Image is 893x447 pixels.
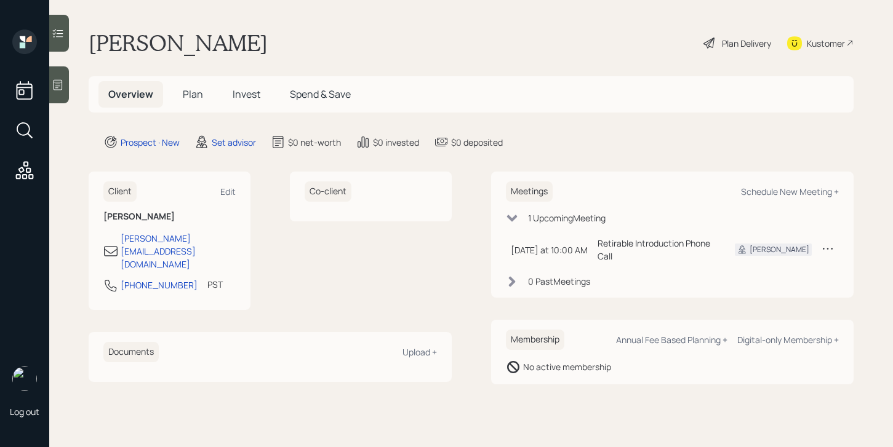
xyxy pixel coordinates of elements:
h6: Client [103,181,137,202]
h6: [PERSON_NAME] [103,212,236,222]
div: [PERSON_NAME] [750,244,809,255]
div: Upload + [402,346,437,358]
div: $0 net-worth [288,136,341,149]
div: Edit [220,186,236,197]
div: Retirable Introduction Phone Call [598,237,716,263]
div: PST [207,278,223,291]
div: [PERSON_NAME][EMAIL_ADDRESS][DOMAIN_NAME] [121,232,236,271]
div: $0 invested [373,136,419,149]
span: Plan [183,87,203,101]
div: Schedule New Meeting + [741,186,839,197]
div: $0 deposited [451,136,503,149]
div: No active membership [523,360,611,373]
div: 1 Upcoming Meeting [528,212,606,224]
div: 0 Past Meeting s [528,275,590,288]
div: [PHONE_NUMBER] [121,279,198,291]
span: Overview [108,87,153,101]
h6: Membership [506,330,564,350]
div: [DATE] at 10:00 AM [511,243,588,256]
div: Annual Fee Based Planning + [616,334,727,346]
div: Set advisor [212,136,256,149]
div: Kustomer [807,37,845,50]
div: Plan Delivery [722,37,771,50]
h6: Documents [103,342,159,362]
h6: Co-client [305,181,351,202]
h6: Meetings [506,181,553,202]
span: Spend & Save [290,87,351,101]
img: retirable_logo.png [12,366,37,391]
div: Digital-only Membership + [737,334,839,346]
div: Prospect · New [121,136,180,149]
div: Log out [10,406,39,417]
span: Invest [233,87,260,101]
h1: [PERSON_NAME] [89,30,268,57]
